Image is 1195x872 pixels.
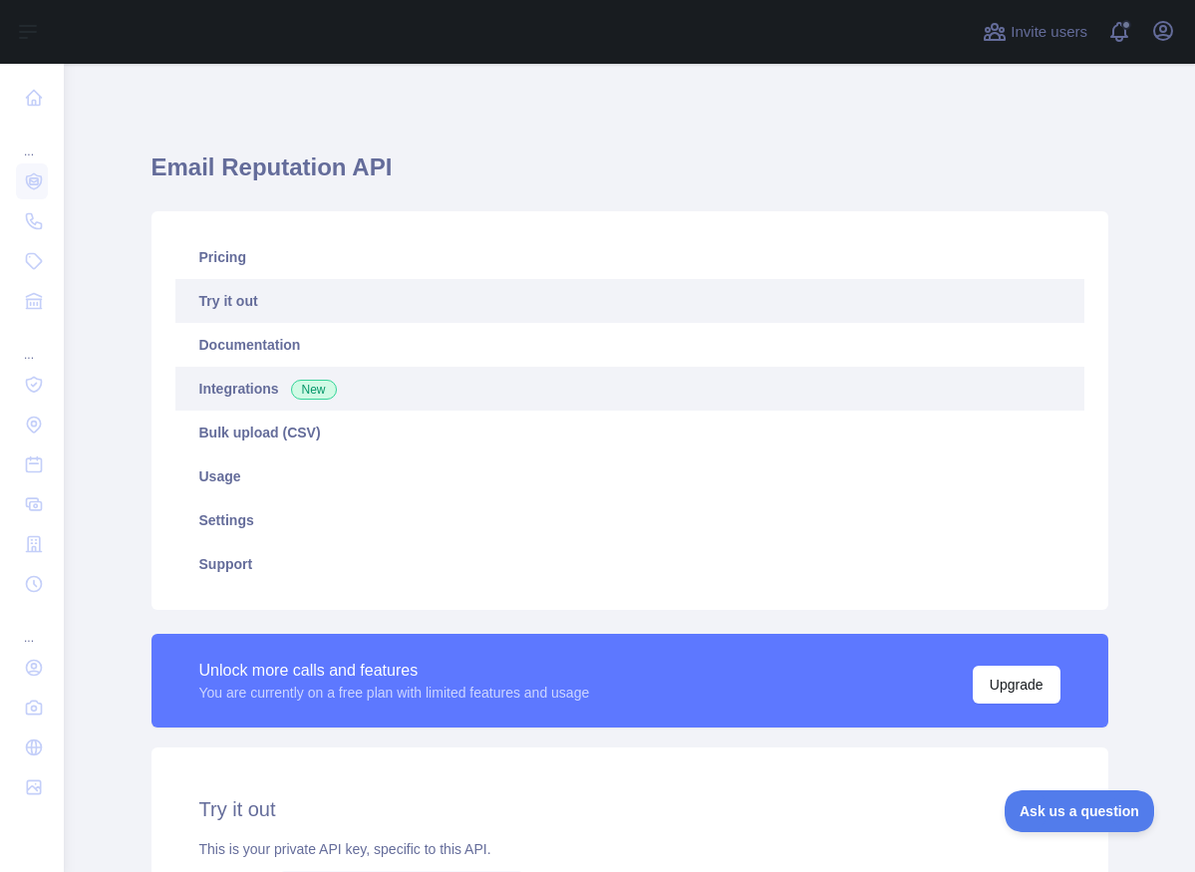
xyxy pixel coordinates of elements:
h2: Try it out [199,795,1060,823]
span: Invite users [1011,21,1087,44]
a: Support [175,542,1084,586]
button: Upgrade [973,666,1060,704]
a: Pricing [175,235,1084,279]
div: ... [16,606,48,646]
a: Try it out [175,279,1084,323]
a: Usage [175,454,1084,498]
div: You are currently on a free plan with limited features and usage [199,683,590,703]
div: ... [16,120,48,159]
a: Documentation [175,323,1084,367]
div: Unlock more calls and features [199,659,590,683]
div: ... [16,323,48,363]
div: This is your private API key, specific to this API. [199,839,1060,859]
button: Invite users [979,16,1091,48]
a: Integrations New [175,367,1084,411]
h1: Email Reputation API [151,151,1108,199]
a: Bulk upload (CSV) [175,411,1084,454]
iframe: Toggle Customer Support [1005,790,1155,832]
a: Settings [175,498,1084,542]
span: New [291,380,337,400]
